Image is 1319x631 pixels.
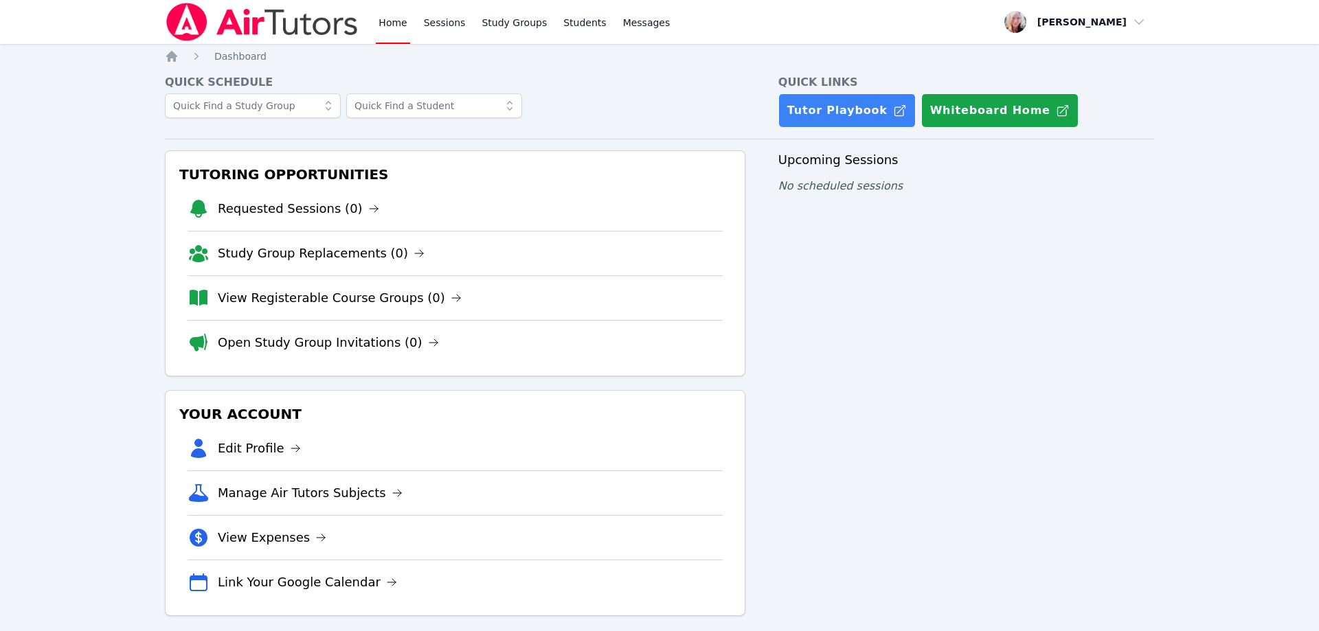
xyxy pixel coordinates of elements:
[165,49,1154,63] nav: Breadcrumb
[218,288,462,308] a: View Registerable Course Groups (0)
[218,199,379,218] a: Requested Sessions (0)
[778,74,1154,91] h4: Quick Links
[218,244,425,263] a: Study Group Replacements (0)
[177,162,734,187] h3: Tutoring Opportunities
[218,573,397,592] a: Link Your Google Calendar
[921,93,1079,128] button: Whiteboard Home
[778,93,916,128] a: Tutor Playbook
[778,179,903,192] span: No scheduled sessions
[165,93,341,118] input: Quick Find a Study Group
[218,528,326,547] a: View Expenses
[165,3,359,41] img: Air Tutors
[218,333,439,352] a: Open Study Group Invitations (0)
[346,93,522,118] input: Quick Find a Student
[778,150,1154,170] h3: Upcoming Sessions
[623,16,670,30] span: Messages
[214,51,267,62] span: Dashboard
[218,439,301,458] a: Edit Profile
[165,74,745,91] h4: Quick Schedule
[214,49,267,63] a: Dashboard
[177,402,734,426] h3: Your Account
[218,483,403,503] a: Manage Air Tutors Subjects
